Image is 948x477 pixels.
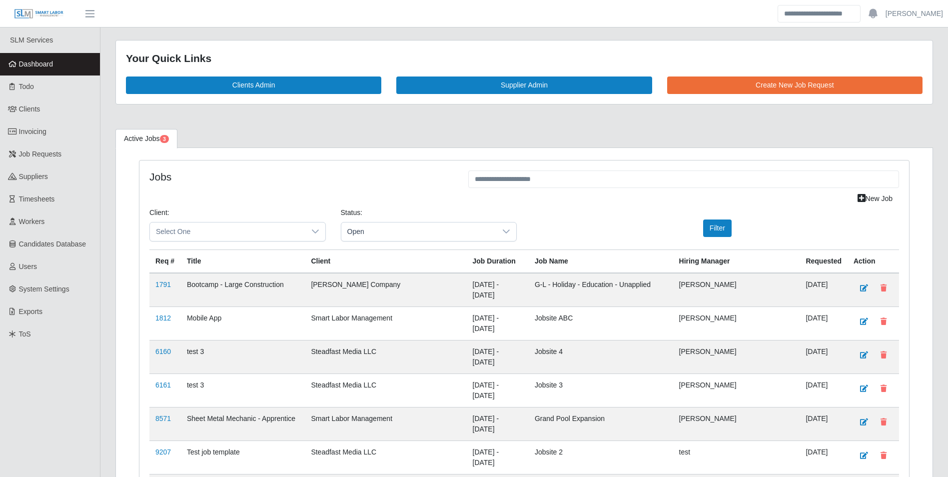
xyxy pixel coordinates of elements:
[529,249,673,273] th: Job Name
[467,306,529,340] td: [DATE] - [DATE]
[529,440,673,474] td: Jobsite 2
[305,273,466,307] td: [PERSON_NAME] Company
[181,273,305,307] td: Bootcamp - Large Construction
[19,195,55,203] span: Timesheets
[800,440,848,474] td: [DATE]
[673,440,800,474] td: test
[19,127,46,135] span: Invoicing
[149,249,181,273] th: Req #
[19,262,37,270] span: Users
[19,217,45,225] span: Workers
[126,50,923,66] div: Your Quick Links
[115,129,177,148] a: Active Jobs
[529,306,673,340] td: Jobsite ABC
[341,222,497,241] span: Open
[150,222,305,241] span: Select One
[467,249,529,273] th: Job Duration
[667,76,923,94] a: Create New Job Request
[14,8,64,19] img: SLM Logo
[305,306,466,340] td: Smart Labor Management
[529,407,673,440] td: Grand Pool Expansion
[19,240,86,248] span: Candidates Database
[673,373,800,407] td: [PERSON_NAME]
[155,347,171,355] a: 6160
[19,330,31,338] span: ToS
[305,407,466,440] td: Smart Labor Management
[800,373,848,407] td: [DATE]
[155,448,171,456] a: 9207
[341,207,363,218] label: Status:
[155,414,171,422] a: 8571
[126,76,381,94] a: Clients Admin
[305,249,466,273] th: Client
[396,76,652,94] a: Supplier Admin
[800,249,848,273] th: Requested
[155,314,171,322] a: 1812
[467,273,529,307] td: [DATE] - [DATE]
[467,440,529,474] td: [DATE] - [DATE]
[467,340,529,373] td: [DATE] - [DATE]
[305,440,466,474] td: Steadfast Media LLC
[800,407,848,440] td: [DATE]
[800,340,848,373] td: [DATE]
[181,373,305,407] td: test 3
[149,207,169,218] label: Client:
[181,440,305,474] td: Test job template
[155,280,171,288] a: 1791
[19,172,48,180] span: Suppliers
[10,36,53,44] span: SLM Services
[19,285,69,293] span: System Settings
[467,407,529,440] td: [DATE] - [DATE]
[703,219,732,237] button: Filter
[149,170,453,183] h4: Jobs
[800,306,848,340] td: [DATE]
[19,105,40,113] span: Clients
[19,60,53,68] span: Dashboard
[19,150,62,158] span: Job Requests
[305,373,466,407] td: Steadfast Media LLC
[800,273,848,307] td: [DATE]
[848,249,899,273] th: Action
[181,306,305,340] td: Mobile App
[181,340,305,373] td: test 3
[305,340,466,373] td: Steadfast Media LLC
[19,307,42,315] span: Exports
[673,306,800,340] td: [PERSON_NAME]
[19,82,34,90] span: Todo
[529,340,673,373] td: Jobsite 4
[673,340,800,373] td: [PERSON_NAME]
[529,273,673,307] td: G-L - Holiday - Education - Unapplied
[155,381,171,389] a: 6161
[181,407,305,440] td: Sheet Metal Mechanic - Apprentice
[529,373,673,407] td: Jobsite 3
[181,249,305,273] th: Title
[673,273,800,307] td: [PERSON_NAME]
[851,190,899,207] a: New Job
[160,135,169,143] span: Pending Jobs
[673,407,800,440] td: [PERSON_NAME]
[778,5,861,22] input: Search
[886,8,943,19] a: [PERSON_NAME]
[673,249,800,273] th: Hiring Manager
[467,373,529,407] td: [DATE] - [DATE]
